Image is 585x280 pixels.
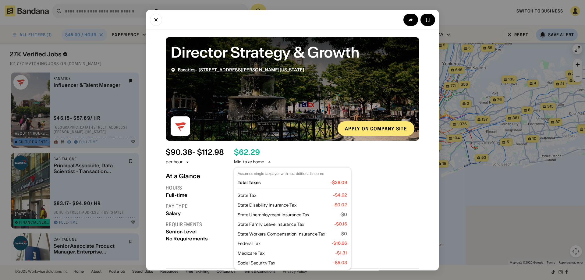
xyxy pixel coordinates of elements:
div: No Requirements [166,236,290,241]
div: Benefits [295,184,419,191]
div: At a Glance [166,172,419,179]
div: Social Security Tax [238,260,333,266]
div: Apply on company site [345,126,407,131]
div: -$ 0.16 [334,222,347,228]
div: State Family Leave Insurance Tax [238,222,334,228]
div: Federal Tax [238,241,331,247]
div: State Tax [238,193,333,199]
img: Fanatics logo [171,116,190,136]
div: Medicare Tax [238,250,335,257]
div: -$ 0 [339,212,347,218]
div: Salary [166,210,290,216]
div: -$ 0 [339,231,347,237]
div: -$ 16.66 [331,241,347,247]
div: Hours [166,184,290,191]
div: -$ 5.03 [333,260,347,266]
div: $ 90.38 - $112.98 [166,148,224,157]
div: -$ 1.31 [335,250,347,257]
div: Total Taxes [238,180,330,185]
div: Min. take home [234,159,272,165]
div: Senior-Level [166,229,290,234]
div: -$ 28.09 [330,180,347,185]
div: Pay type [166,203,290,209]
div: Director Strategy & Growth [171,42,414,62]
span: [STREET_ADDRESS][PERSON_NAME][US_STATE] [199,67,304,72]
div: $ 62.29 [234,148,260,157]
div: Assumes single taxpayer with no additional income [238,171,347,176]
div: -$ 4.92 [333,193,347,199]
div: Last updated [295,245,419,252]
div: [DATE] [295,253,419,258]
div: State Unemployment Insurance Tax [238,212,340,218]
span: Fanatics [178,67,195,72]
div: Full-time [166,192,290,198]
div: · [178,67,304,72]
div: per hour [166,159,183,165]
div: Requirements [166,221,290,227]
div: -$ 0.02 [333,202,347,208]
button: Close [150,13,162,26]
div: State Workers Compensation Insurance Tax [238,231,340,237]
div: State Disability Insurance Tax [238,202,333,208]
